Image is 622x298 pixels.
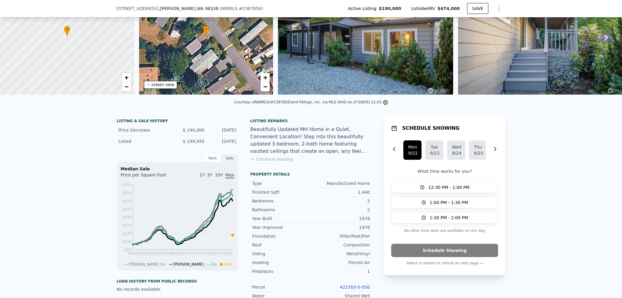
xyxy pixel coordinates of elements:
tspan: 2017 [195,251,204,256]
span: • [64,27,70,32]
a: Zoom in [261,73,270,82]
div: ( ) [220,5,263,12]
tspan: $104 [122,239,131,244]
span: + [124,74,128,81]
div: Finished Sqft [252,189,311,195]
div: 3 [311,198,370,204]
div: 9/25 [474,150,482,156]
div: Property details [250,172,372,177]
tspan: $351 [122,182,131,187]
p: What time works for you? [391,168,498,174]
span: Zip [211,262,217,266]
div: 1978 [311,216,370,222]
img: NWMLS Logo [383,100,388,105]
span: Sale [224,262,232,266]
div: Bathrooms [252,207,311,213]
div: Beautifully Updated MH Home in a Quiet, Convenient Location! Step into this beautifully updated 3... [250,126,372,155]
span: [STREET_ADDRESS] [117,5,159,12]
tspan: 2005 [147,251,156,256]
tspan: 2007 [157,251,166,256]
span: 1Y [200,172,205,177]
div: 9/24 [452,150,460,156]
div: Manufactured Home [311,180,370,186]
a: 422303-0-050 [340,285,370,290]
tspan: 2009 [166,251,176,256]
span: [PERSON_NAME] [173,262,204,266]
div: Sale [221,154,238,162]
h1: SCHEDULE SHOWING [402,125,460,132]
button: Show Options [493,2,505,15]
tspan: $279 [122,199,131,203]
div: 9/22 [408,150,417,156]
span: + [263,74,267,81]
div: Thu [474,144,482,150]
div: Price per Square Foot [121,172,177,182]
div: Listing remarks [250,119,372,123]
div: Bedrooms [252,198,311,204]
tspan: $139 [122,232,131,236]
tspan: $69 [124,248,131,252]
a: Zoom in [122,73,131,82]
div: Parcel [252,284,311,290]
span: # 2387856 [239,6,261,11]
button: Continue reading [250,156,293,162]
button: Schedule Showing [391,244,498,257]
span: 3Y [207,172,212,177]
span: − [124,83,128,90]
div: Fireplaces [252,268,311,274]
button: 1:30 PM - 2:00 PM [391,212,498,223]
div: 9/23 [430,150,439,156]
div: 2 [311,207,370,213]
button: Wed9/24 [447,140,465,160]
div: Composition [311,242,370,248]
tspan: 2019 [204,251,214,256]
div: Pillar/Post/Pier [311,233,370,239]
span: $ 199,950 [183,139,204,144]
div: Mon [408,144,417,150]
div: 1,440 [311,189,370,195]
div: Siding [252,251,311,257]
button: 1:00 PM - 1:30 PM [391,197,498,208]
button: Tue9/23 [425,140,443,160]
p: No other time slots are available on this day [391,227,498,234]
div: Foundation [252,233,311,239]
span: $ 190,000 [183,128,204,132]
div: Heating [252,259,311,266]
span: $190,000 [379,5,401,12]
span: Max [225,172,234,179]
div: STREET VIEW [152,83,174,87]
span: , [PERSON_NAME] [159,5,219,12]
div: Rent [204,154,221,162]
div: Courtesy of NWMLS (#2387856) and Pellego, Inc. via MLS GRID as of [DATE] 21:01 [234,100,388,104]
div: Tue [430,144,439,150]
button: 12:30 PM - 1:00 PM [391,182,498,193]
div: • [203,26,209,36]
tspan: 2002 [138,251,147,256]
tspan: $209 [122,215,131,219]
tspan: 2000 [128,251,138,256]
div: [DATE] [209,127,236,133]
div: Type [252,180,311,186]
div: [DATE] [209,138,236,144]
a: Zoom out [122,82,131,91]
span: 10Y [215,172,223,177]
span: Lotside ARV [411,5,437,12]
div: Loan history from public records [117,279,238,284]
span: [PERSON_NAME] Co. [129,262,166,266]
a: Zoom out [261,82,270,91]
div: Listed [118,138,173,144]
span: − [263,83,267,90]
tspan: 2024 [224,251,233,256]
div: Price Decrease [118,127,173,133]
tspan: 2022 [214,251,223,256]
div: 1978 [311,224,370,230]
tspan: $174 [122,223,131,228]
div: LISTING & SALE HISTORY [117,119,238,125]
span: 12:30 PM - 1:00 PM [428,184,470,190]
button: Thu9/25 [469,140,487,160]
p: Select in person or virtual on next page → [391,259,498,267]
span: , WA 98338 [196,6,219,11]
div: Median Sale [121,166,234,172]
span: NWMLS [221,6,238,11]
div: Wed [452,144,460,150]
